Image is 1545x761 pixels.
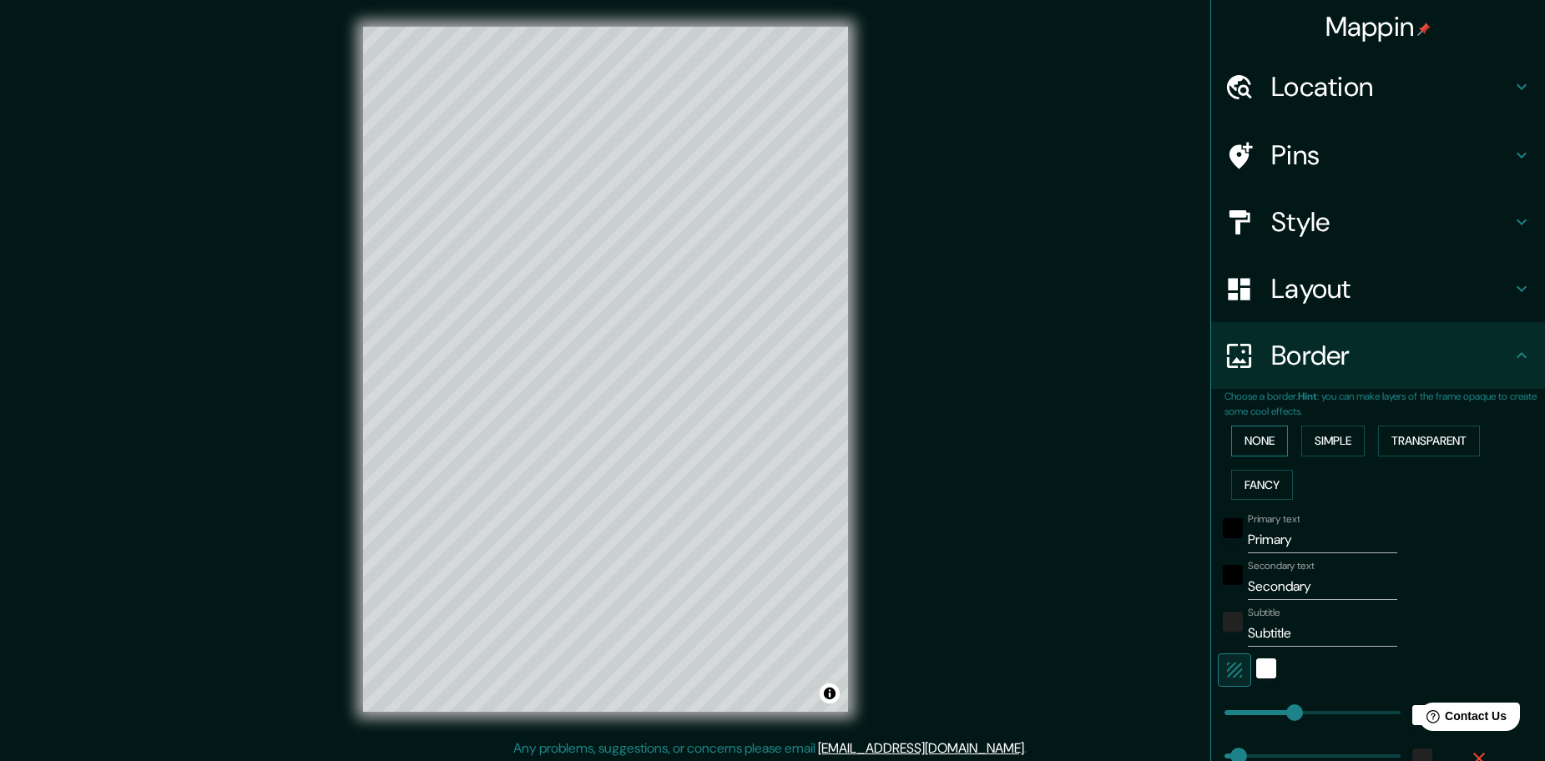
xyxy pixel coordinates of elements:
[1224,389,1545,419] p: Choose a border. : you can make layers of the frame opaque to create some cool effects.
[1256,658,1276,678] button: white
[1271,70,1512,103] h4: Location
[1223,565,1243,585] button: black
[513,738,1027,758] p: Any problems, suggestions, or concerns please email .
[1417,23,1431,36] img: pin-icon.png
[1248,512,1300,527] label: Primary text
[1029,738,1033,758] div: .
[1248,606,1280,620] label: Subtitle
[1211,255,1545,322] div: Layout
[1231,426,1288,456] button: None
[818,739,1024,757] a: [EMAIL_ADDRESS][DOMAIN_NAME]
[1325,10,1431,43] h4: Mappin
[1223,612,1243,632] button: color-222222
[1271,339,1512,372] h4: Border
[1298,390,1317,403] b: Hint
[1271,205,1512,239] h4: Style
[1271,272,1512,305] h4: Layout
[1211,53,1545,120] div: Location
[1027,738,1029,758] div: .
[820,683,840,703] button: Toggle attribution
[1223,518,1243,538] button: black
[1248,559,1315,573] label: Secondary text
[1211,322,1545,389] div: Border
[1211,189,1545,255] div: Style
[1396,696,1527,743] iframe: Help widget launcher
[1378,426,1480,456] button: Transparent
[1211,122,1545,189] div: Pins
[1271,139,1512,172] h4: Pins
[1301,426,1365,456] button: Simple
[1231,470,1293,501] button: Fancy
